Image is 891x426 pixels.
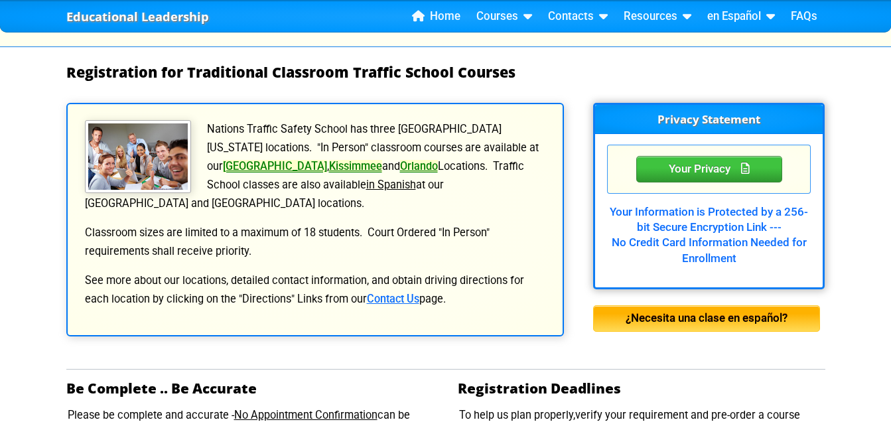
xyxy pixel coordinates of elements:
h1: Registration for Traditional Classroom Traffic School Courses [66,64,825,80]
a: Resources [618,7,697,27]
h2: Registration Deadlines [458,380,825,396]
u: No Appointment Confirmation [234,409,377,421]
p: Nations Traffic Safety School has three [GEOGRAPHIC_DATA][US_STATE] locations. "In Person" classr... [84,120,547,213]
p: Classroom sizes are limited to a maximum of 18 students. Court Ordered "In Person" requirements s... [84,224,547,261]
h3: Privacy Statement [595,105,823,134]
a: Your Privacy [636,160,782,176]
a: Courses [471,7,537,27]
div: ¿Necesita una clase en español? [593,305,820,332]
div: Privacy Statement [636,156,782,182]
h2: Be Complete .. Be Accurate [66,380,434,396]
a: Orlando [400,160,438,173]
a: Kissimmee [329,160,382,173]
p: See more about our locations, detailed contact information, and obtain driving directions for eac... [84,271,547,309]
a: en Español [702,7,780,27]
a: FAQs [786,7,823,27]
a: Educational Leadership [66,6,209,28]
a: ¿Necesita una clase en español? [593,311,820,324]
a: Contacts [543,7,613,27]
img: Traffic School Students [85,120,191,193]
a: [GEOGRAPHIC_DATA] [223,160,327,173]
a: Contact Us [367,293,419,305]
div: Your Information is Protected by a 256-bit Secure Encryption Link --- No Credit Card Information ... [607,194,811,266]
u: in Spanish [366,178,416,191]
a: Home [407,7,466,27]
